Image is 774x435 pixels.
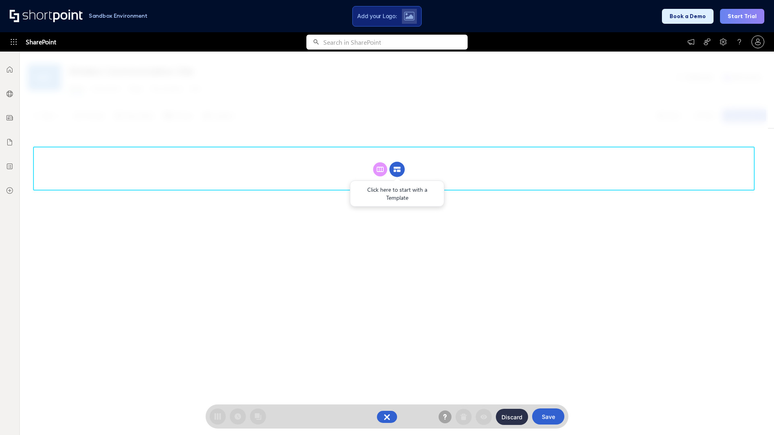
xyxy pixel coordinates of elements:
[734,396,774,435] iframe: Chat Widget
[662,9,714,24] button: Book a Demo
[404,12,414,21] img: Upload logo
[532,408,564,425] button: Save
[89,14,148,18] h1: Sandbox Environment
[357,12,397,20] span: Add your Logo:
[496,409,528,425] button: Discard
[720,9,764,24] button: Start Trial
[323,35,468,50] input: Search in SharePoint
[26,32,56,52] span: SharePoint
